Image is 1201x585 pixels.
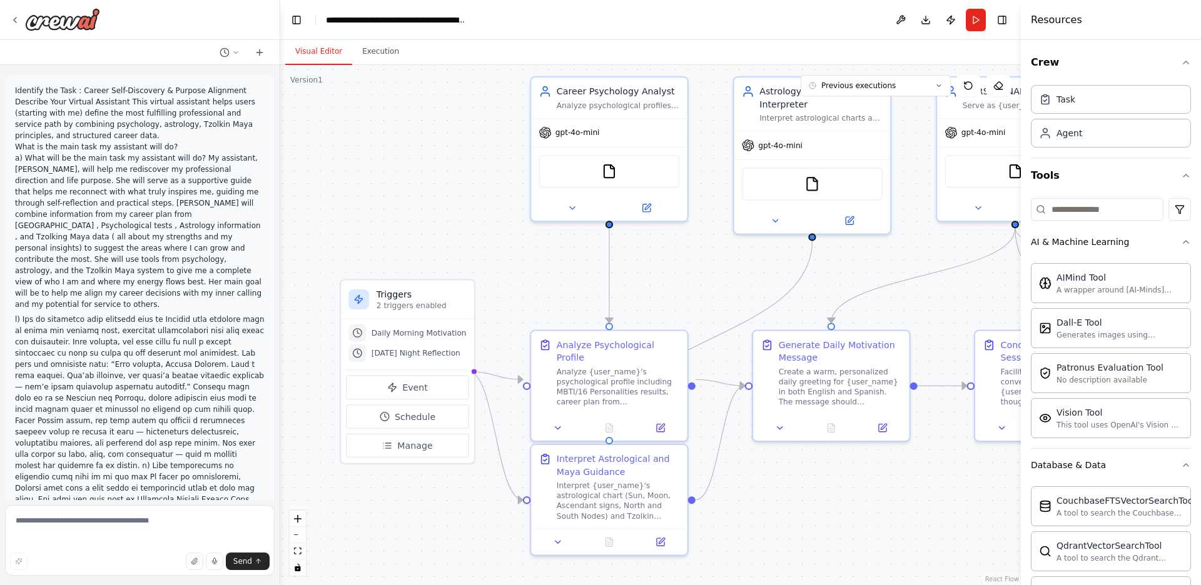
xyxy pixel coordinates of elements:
button: Improve this prompt [10,552,28,570]
button: Manage [346,434,469,458]
button: zoom out [290,527,306,543]
img: Qdrantvectorsearchtool [1039,545,1052,557]
button: Open in side panel [639,534,682,549]
div: Interpret Astrological and Maya GuidanceInterpret {user_name}'s astrological chart (Sun, Moon, As... [530,444,688,556]
div: Version 1 [290,75,323,85]
span: Manage [397,439,432,452]
div: [PERSON_NAME] Life CoachServe as {user_name}'s warm, bilingual life coach who greets them with ph... [936,76,1094,222]
img: Logo [25,8,100,31]
g: Edge from triggers to 391d5a48-1b19-46dc-a02f-c21a129660f8 [469,365,523,386]
g: Edge from triggers to 52a9fda5-323d-4b03-ade8-186b7266d3d7 [469,365,523,506]
div: [PERSON_NAME] Life Coach [963,85,1086,97]
button: No output available [582,421,636,436]
button: Open in side panel [813,213,885,228]
div: Interpret astrological charts and Tzolkin Maya signatures to reveal {user_name}'s soul mission, n... [759,113,883,123]
div: React Flow controls [290,511,306,576]
g: Edge from dc2f70ba-9009-4568-83a8-09b8fd7413dc to 2ed84409-8243-46b8-b35e-faf28edefa25 [918,379,967,392]
div: Generate Daily Motivation Message [779,339,902,364]
img: FileReadTool [804,176,819,191]
button: Upload files [186,552,203,570]
img: FileReadTool [602,164,617,179]
img: Couchbaseftsvectorsearchtool [1039,500,1052,512]
div: Analyze {user_name}'s psychological profile including MBTI/16 Personalities results, career plan ... [557,366,680,407]
img: FileReadTool [1008,164,1023,179]
img: Aimindtool [1039,277,1052,289]
div: Facilitate an evening reflection conversation with {user_name}, asking thoughtful questions about... [1001,366,1124,407]
p: a) What will be the main task my assistant will do? My assistant, [PERSON_NAME], will help me red... [15,152,265,310]
h4: Resources [1031,12,1082,27]
div: Generates images using OpenAI's Dall-E model. [1057,330,1183,340]
p: What is the main task my assistant will do? [15,141,265,152]
span: Send [233,556,252,566]
div: AIMind Tool [1057,271,1183,284]
div: QdrantVectorSearchTool [1057,539,1183,552]
button: zoom in [290,511,306,527]
nav: breadcrumb [326,14,467,26]
button: Execution [352,39,409,65]
div: Vision Tool [1057,406,1183,419]
h3: Triggers [377,288,467,301]
button: Schedule [346,404,469,429]
div: Database & Data [1031,459,1106,471]
span: gpt-4o-mini [555,127,600,137]
g: Edge from 52a9fda5-323d-4b03-ade8-186b7266d3d7 to dc2f70ba-9009-4568-83a8-09b8fd7413dc [696,379,745,506]
g: Edge from 391d5a48-1b19-46dc-a02f-c21a129660f8 to dc2f70ba-9009-4568-83a8-09b8fd7413dc [696,373,745,392]
div: Analyze psychological profiles, personality types, and behavioral patterns to provide deep insigh... [557,100,680,110]
button: Event [346,376,469,400]
div: Conduct Evening Reflection Session [1001,339,1124,364]
div: Conduct Evening Reflection SessionFacilitate an evening reflection conversation with {user_name},... [974,330,1132,442]
button: AI & Machine Learning [1031,226,1191,258]
div: Astrology & Tzolkin Maya InterpreterInterpret astrological charts and Tzolkin Maya signatures to ... [733,76,891,234]
button: No output available [582,534,636,549]
div: A tool to search the Qdrant database for relevant information on internal documents. [1057,553,1183,563]
span: Previous executions [821,81,896,91]
button: Open in side panel [861,421,905,436]
span: [DATE] Night Reflection [372,348,460,358]
a: React Flow attribution [985,576,1019,582]
button: Send [226,552,270,570]
button: Start a new chat [250,45,270,60]
g: Edge from cbdc7aef-7bd2-4e9c-8653-a825f9996658 to 391d5a48-1b19-46dc-a02f-c21a129660f8 [603,228,616,322]
div: Dall-E Tool [1057,316,1183,329]
div: Crew [1031,80,1191,157]
div: Serve as {user_name}'s warm, bilingual life coach who greets them with phrases like 'Good morning... [963,100,1086,110]
span: gpt-4o-mini [758,140,803,150]
button: Visual Editor [285,39,352,65]
div: A tool to search the Couchbase database for relevant information on internal documents. [1057,508,1195,518]
div: This tool uses OpenAI's Vision API to describe the contents of an image. [1057,420,1183,430]
div: Analyze Psychological ProfileAnalyze {user_name}'s psychological profile including MBTI/16 Person... [530,330,688,442]
div: Astrology & Tzolkin Maya Interpreter [759,85,883,111]
button: No output available [804,421,858,436]
p: Describe Your Virtual Assistant This virtual assistant helps users (starting with me) define the ... [15,96,265,141]
div: Career Psychology Analyst [557,85,680,97]
img: Dalletool [1039,322,1052,334]
img: Patronusevaltool [1039,367,1052,379]
div: AI & Machine Learning [1031,258,1191,448]
p: Identify the Task : Career Self-Discovery & Purpose Alignment [15,85,265,96]
div: Interpret {user_name}'s astrological chart (Sun, Moon, Ascendant signs, North and South Nodes) an... [557,481,680,521]
div: Generate Daily Motivation MessageCreate a warm, personalized daily greeting for {user_name} in bo... [752,330,910,442]
button: Tools [1031,158,1191,193]
span: Schedule [395,410,435,422]
button: Switch to previous chat [215,45,245,60]
span: gpt-4o-mini [961,127,1006,137]
div: Analyze Psychological Profile [557,339,680,364]
div: Task [1057,93,1075,106]
button: Previous executions [801,75,951,96]
button: Hide left sidebar [288,11,305,29]
p: 2 triggers enabled [377,301,467,311]
img: Visiontool [1039,412,1052,424]
div: Career Psychology AnalystAnalyze psychological profiles, personality types, and behavioral patter... [530,76,688,222]
g: Edge from 9a07360f-5752-489e-b664-45498803421d to 52a9fda5-323d-4b03-ade8-186b7266d3d7 [603,241,819,437]
button: Open in side panel [611,201,682,216]
div: Triggers2 triggers enabledDaily Morning Motivation[DATE] Night ReflectionEventScheduleManage [340,279,475,464]
div: Patronus Evaluation Tool [1057,361,1163,374]
div: CouchbaseFTSVectorSearchTool [1057,494,1195,507]
div: No description available [1057,375,1163,385]
span: Event [402,381,428,394]
div: Interpret Astrological and Maya Guidance [557,452,680,478]
div: Create a warm, personalized daily greeting for {user_name} in both English and Spanish. The messa... [779,366,902,407]
button: toggle interactivity [290,559,306,576]
button: Database & Data [1031,449,1191,481]
button: Click to speak your automation idea [206,552,223,570]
